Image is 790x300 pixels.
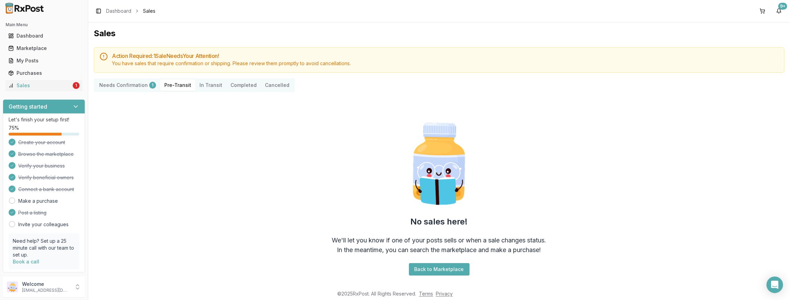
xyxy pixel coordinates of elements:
[106,8,155,14] nav: breadcrumb
[3,30,85,41] button: Dashboard
[9,124,19,131] span: 75 %
[3,272,85,285] button: Support
[18,162,65,169] span: Verify your business
[18,139,65,146] span: Create your account
[22,288,70,293] p: [EMAIL_ADDRESS][DOMAIN_NAME]
[18,221,69,228] a: Invite your colleagues
[436,291,453,297] a: Privacy
[160,80,195,91] button: Pre-Transit
[6,79,82,92] a: Sales1
[6,54,82,67] a: My Posts
[773,6,784,17] button: 9+
[13,259,39,264] a: Book a call
[395,120,483,208] img: Smart Pill Bottle
[94,28,784,39] h1: Sales
[18,151,74,158] span: Browse the marketplace
[3,55,85,66] button: My Posts
[3,3,47,14] img: RxPost Logo
[22,281,70,288] p: Welcome
[261,80,294,91] button: Cancelled
[6,30,82,42] a: Dashboard
[8,70,80,77] div: Purchases
[3,68,85,79] button: Purchases
[73,82,80,89] div: 1
[18,198,58,204] a: Make a purchase
[8,82,71,89] div: Sales
[3,80,85,91] button: Sales1
[18,209,47,216] span: Post a listing
[778,3,787,10] div: 9+
[6,67,82,79] a: Purchases
[6,22,82,28] h2: Main Menu
[112,60,779,67] div: You have sales that require confirmation or shipping. Please review them promptly to avoid cancel...
[3,43,85,54] button: Marketplace
[332,236,546,245] div: We'll let you know if one of your posts sells or when a sale changes status.
[8,32,80,39] div: Dashboard
[9,116,79,123] p: Let's finish your setup first!
[7,281,18,292] img: User avatar
[8,57,80,64] div: My Posts
[8,45,80,52] div: Marketplace
[106,8,131,14] a: Dashboard
[9,102,47,111] h3: Getting started
[411,216,468,227] h2: No sales here!
[195,80,226,91] button: In Transit
[112,53,779,59] h5: Action Required: 1 Sale Need s Your Attention!
[149,82,156,89] div: 1
[13,238,75,258] p: Need help? Set up a 25 minute call with our team to set up.
[226,80,261,91] button: Completed
[419,291,433,297] a: Terms
[409,263,470,276] button: Back to Marketplace
[337,245,541,255] div: In the meantime, you can search the marketplace and make a purchase!
[95,80,160,91] button: Needs Confirmation
[767,277,783,293] div: Open Intercom Messenger
[143,8,155,14] span: Sales
[18,174,74,181] span: Verify beneficial owners
[6,42,82,54] a: Marketplace
[18,186,74,193] span: Connect a bank account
